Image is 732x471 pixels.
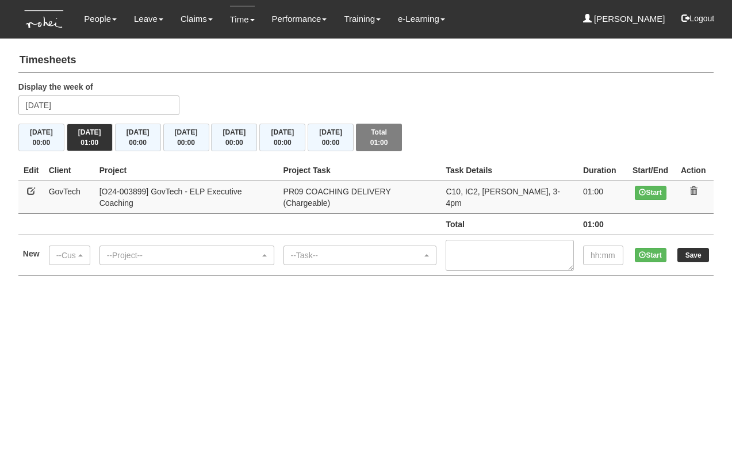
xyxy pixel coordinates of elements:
td: PR09 COACHING DELIVERY (Chargeable) [279,181,442,213]
span: 01:00 [81,139,98,147]
th: Edit [18,160,44,181]
button: Start [635,248,666,262]
button: Total01:00 [356,124,402,151]
button: [DATE]00:00 [18,124,64,151]
th: Action [673,160,714,181]
div: Timesheet Week Summary [18,124,714,151]
td: [O24-003899] GovTech - ELP Executive Coaching [95,181,279,213]
div: --Project-- [107,250,260,261]
span: 00:00 [32,139,50,147]
button: [DATE]00:00 [308,124,354,151]
label: Display the week of [18,81,93,93]
h4: Timesheets [18,49,714,72]
button: Start [635,186,666,200]
button: [DATE]00:00 [259,124,305,151]
div: --Customer-- [56,250,76,261]
th: Project [95,160,279,181]
a: Training [344,6,381,32]
label: New [23,248,40,259]
button: [DATE]00:00 [211,124,257,151]
span: 00:00 [322,139,340,147]
span: 00:00 [225,139,243,147]
input: hh:mm [583,246,623,265]
a: Claims [181,6,213,32]
button: --Task-- [283,246,437,265]
span: 00:00 [274,139,292,147]
td: GovTech [44,181,95,213]
td: 01:00 [578,213,628,235]
input: Save [677,248,709,262]
button: Logout [673,5,722,32]
button: --Project-- [99,246,274,265]
a: People [84,6,117,32]
button: --Customer-- [49,246,90,265]
td: C10, IC2, [PERSON_NAME], 3-4pm [441,181,578,213]
button: [DATE]00:00 [115,124,161,151]
th: Start/End [628,160,673,181]
a: e-Learning [398,6,445,32]
th: Task Details [441,160,578,181]
a: Time [230,6,255,33]
div: --Task-- [291,250,423,261]
a: Leave [134,6,163,32]
th: Project Task [279,160,442,181]
td: 01:00 [578,181,628,213]
span: 00:00 [129,139,147,147]
a: [PERSON_NAME] [583,6,665,32]
th: Duration [578,160,628,181]
th: Client [44,160,95,181]
button: [DATE]00:00 [163,124,209,151]
a: Performance [272,6,327,32]
span: 01:00 [370,139,388,147]
span: 00:00 [177,139,195,147]
b: Total [446,220,464,229]
button: [DATE]01:00 [67,124,113,151]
